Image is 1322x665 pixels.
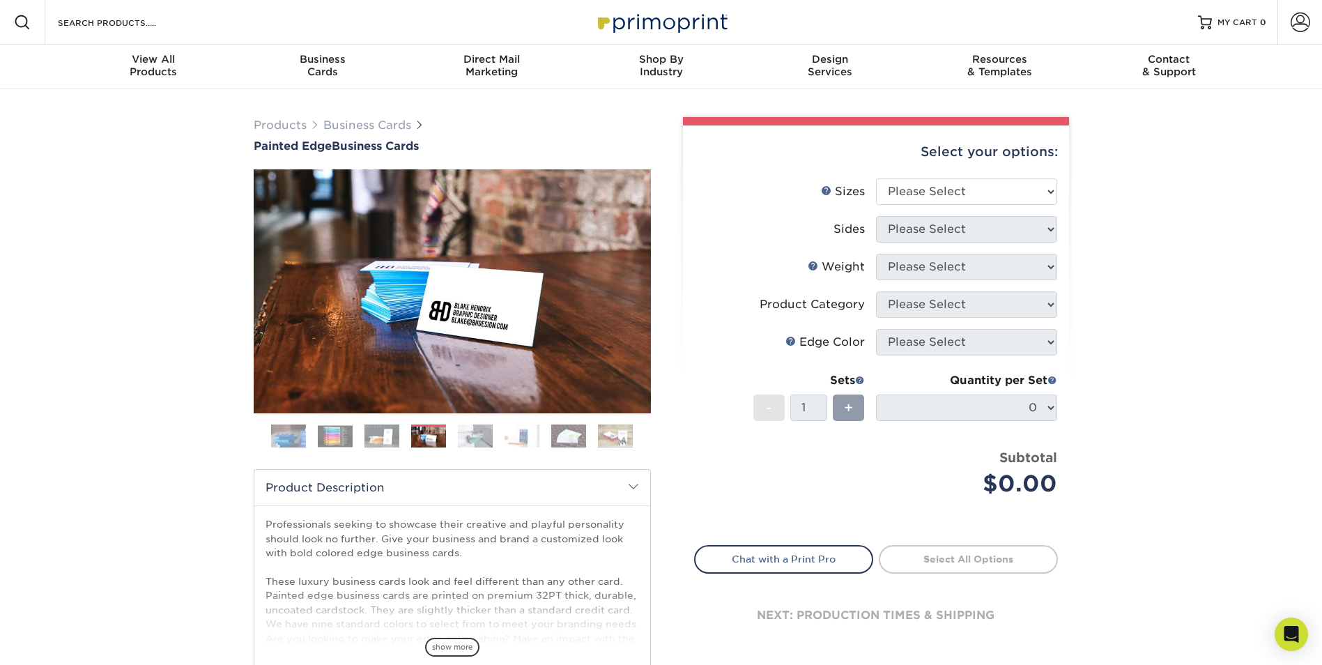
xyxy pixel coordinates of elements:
span: View All [69,53,238,66]
div: Marketing [407,53,576,78]
a: Chat with a Print Pro [694,545,873,573]
span: Business [238,53,407,66]
img: Business Cards 01 [271,419,306,454]
div: Industry [576,53,746,78]
span: Design [746,53,915,66]
img: Business Cards 07 [551,424,586,448]
span: Contact [1084,53,1254,66]
img: Business Cards 05 [458,424,493,448]
a: BusinessCards [238,45,407,89]
img: Primoprint [592,7,731,37]
input: SEARCH PRODUCTS..... [56,14,192,31]
div: Weight [808,259,865,275]
div: Services [746,53,915,78]
span: MY CART [1217,17,1257,29]
div: next: production times & shipping [694,574,1058,657]
div: $0.00 [886,467,1057,500]
div: Sets [753,372,865,389]
span: 0 [1260,17,1266,27]
a: Business Cards [323,119,411,132]
span: + [844,397,853,418]
strong: Subtotal [999,450,1057,465]
div: Open Intercom Messenger [1275,618,1308,651]
a: Products [254,119,307,132]
img: Business Cards 08 [598,424,633,448]
div: Edge Color [785,334,865,351]
h2: Product Description [254,470,650,505]
a: Select All Options [879,545,1058,573]
img: Business Cards 04 [411,425,446,450]
a: View AllProducts [69,45,238,89]
img: Painted Edge 04 [254,154,651,429]
a: Resources& Templates [915,45,1084,89]
span: - [766,397,772,418]
div: Quantity per Set [876,372,1057,389]
span: show more [425,638,479,657]
div: Select your options: [694,125,1058,178]
a: Direct MailMarketing [407,45,576,89]
div: & Support [1084,53,1254,78]
a: DesignServices [746,45,915,89]
a: Shop ByIndustry [576,45,746,89]
span: Resources [915,53,1084,66]
span: Direct Mail [407,53,576,66]
h1: Business Cards [254,139,651,153]
div: Cards [238,53,407,78]
img: Business Cards 02 [318,425,353,447]
a: Painted EdgeBusiness Cards [254,139,651,153]
div: & Templates [915,53,1084,78]
div: Sides [833,221,865,238]
span: Painted Edge [254,139,332,153]
img: Business Cards 06 [505,424,539,448]
div: Product Category [760,296,865,313]
a: Contact& Support [1084,45,1254,89]
span: Shop By [576,53,746,66]
img: Business Cards 03 [364,424,399,448]
div: Sizes [821,183,865,200]
div: Products [69,53,238,78]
